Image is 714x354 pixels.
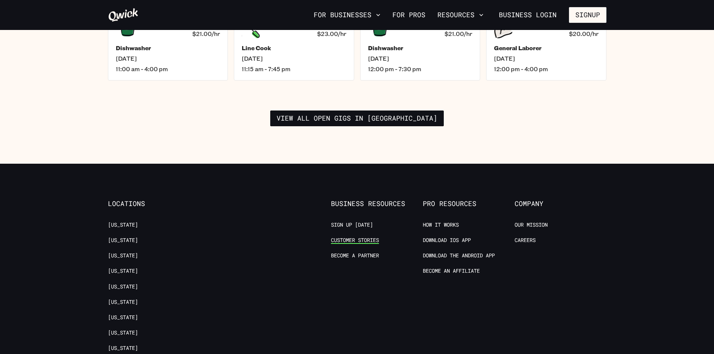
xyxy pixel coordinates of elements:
[492,7,563,23] a: Business Login
[317,30,346,37] span: $23.00/hr
[108,200,200,208] span: Locations
[368,65,473,73] span: 12:00 pm - 7:30 pm
[331,237,379,244] a: Customer stories
[331,252,379,259] a: Become a Partner
[108,252,138,259] a: [US_STATE]
[494,44,599,52] h5: General Laborer
[389,9,428,21] a: For Pros
[331,221,373,229] a: Sign up [DATE]
[108,314,138,321] a: [US_STATE]
[423,200,515,208] span: Pro Resources
[445,30,472,37] span: $21.00/hr
[108,12,228,81] a: $105.00$21.00/hrDishwasher[DATE]11:00 am - 4:00 pm
[108,283,138,290] a: [US_STATE]
[108,329,138,336] a: [US_STATE]
[242,65,346,73] span: 11:15 am - 7:45 pm
[423,237,471,244] a: Download IOS App
[242,44,346,52] h5: Line Cook
[192,30,220,37] span: $21.00/hr
[569,7,606,23] button: Signup
[494,55,599,62] span: [DATE]
[108,237,138,244] a: [US_STATE]
[242,55,346,62] span: [DATE]
[515,237,536,244] a: Careers
[494,65,599,73] span: 12:00 pm - 4:00 pm
[116,65,220,73] span: 11:00 am - 4:00 pm
[108,345,138,352] a: [US_STATE]
[108,221,138,229] a: [US_STATE]
[423,221,459,229] a: How it Works
[116,55,220,62] span: [DATE]
[116,44,220,52] h5: Dishwasher
[423,252,495,259] a: Download the Android App
[434,9,486,21] button: Resources
[234,12,354,81] a: $195.50$23.00/hrLine Cook[DATE]11:15 am - 7:45 pm
[108,267,138,275] a: [US_STATE]
[331,200,423,208] span: Business Resources
[368,55,473,62] span: [DATE]
[311,9,383,21] button: For Businesses
[108,299,138,306] a: [US_STATE]
[360,12,480,81] a: $157.50$21.00/hrDishwasher[DATE]12:00 pm - 7:30 pm
[515,221,548,229] a: Our Mission
[569,30,599,37] span: $20.00/hr
[515,200,606,208] span: Company
[270,111,444,126] a: View all open gigs in [GEOGRAPHIC_DATA]
[423,267,480,275] a: Become an Affiliate
[486,12,606,81] a: $80.00$20.00/hrGeneral Laborer[DATE]12:00 pm - 4:00 pm
[368,44,473,52] h5: Dishwasher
